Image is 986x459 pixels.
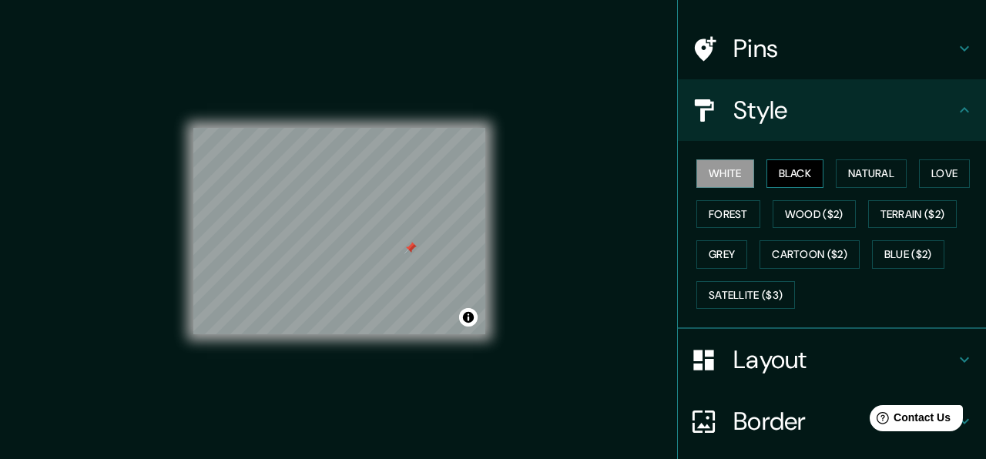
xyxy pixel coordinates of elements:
[733,344,955,375] h4: Layout
[459,308,478,327] button: Toggle attribution
[733,33,955,64] h4: Pins
[836,159,907,188] button: Natural
[696,159,754,188] button: White
[868,200,957,229] button: Terrain ($2)
[696,200,760,229] button: Forest
[733,95,955,126] h4: Style
[760,240,860,269] button: Cartoon ($2)
[919,159,970,188] button: Love
[678,329,986,390] div: Layout
[766,159,824,188] button: Black
[193,128,485,334] canvas: Map
[696,240,747,269] button: Grey
[678,18,986,79] div: Pins
[773,200,856,229] button: Wood ($2)
[678,390,986,452] div: Border
[872,240,944,269] button: Blue ($2)
[678,79,986,141] div: Style
[696,281,795,310] button: Satellite ($3)
[849,399,969,442] iframe: Help widget launcher
[733,406,955,437] h4: Border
